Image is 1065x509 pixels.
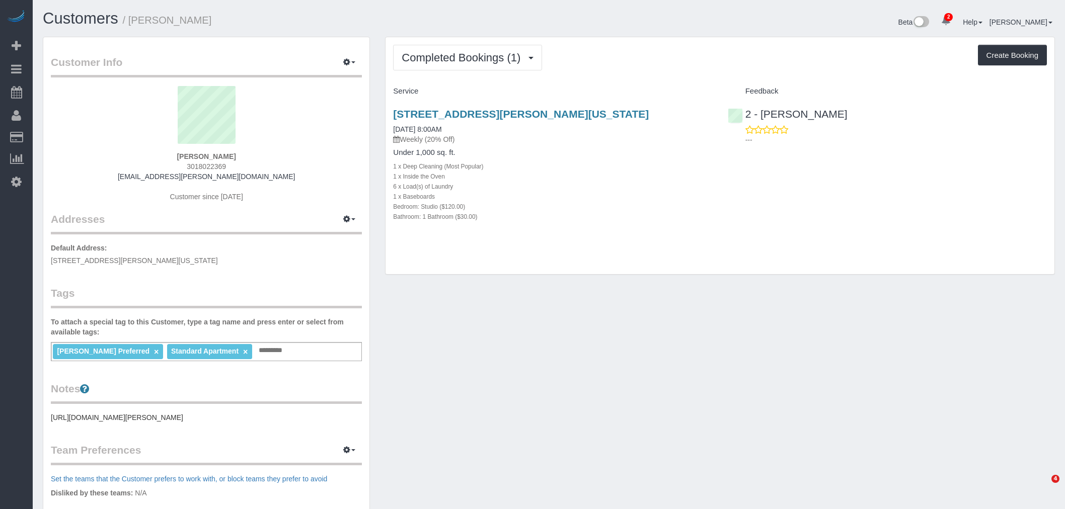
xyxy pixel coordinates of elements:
[170,193,243,201] span: Customer since [DATE]
[154,348,159,356] a: ×
[123,15,212,26] small: / [PERSON_NAME]
[393,134,712,144] p: Weekly (20% Off)
[43,10,118,27] a: Customers
[135,489,146,497] span: N/A
[898,18,930,26] a: Beta
[51,475,327,483] a: Set the teams that the Customer prefers to work with, or block teams they prefer to avoid
[6,10,26,24] img: Automaid Logo
[51,412,362,422] pre: [URL][DOMAIN_NAME][PERSON_NAME]
[1051,475,1059,483] span: 4
[51,381,362,404] legend: Notes
[912,16,929,29] img: New interface
[187,162,226,171] hm-ph: 3018022369
[51,317,362,337] label: To attach a special tag to this Customer, type a tag name and press enter or select from availabl...
[171,347,239,355] span: Standard Apartment
[1031,475,1055,499] iframe: Intercom live chat
[728,87,1047,96] h4: Feedback
[944,13,953,21] span: 2
[177,152,236,160] strong: [PERSON_NAME]
[393,163,483,170] small: 1 x Deep Cleaning (Most Popular)
[936,10,956,32] a: 2
[963,18,982,26] a: Help
[728,108,848,120] a: 2 - [PERSON_NAME]
[745,135,1047,145] p: ---
[393,108,649,120] a: [STREET_ADDRESS][PERSON_NAME][US_STATE]
[118,173,295,181] a: [EMAIL_ADDRESS][PERSON_NAME][DOMAIN_NAME]
[51,488,133,498] label: Disliked by these teams:
[393,148,712,157] h4: Under 1,000 sq. ft.
[990,18,1052,26] a: [PERSON_NAME]
[51,286,362,308] legend: Tags
[978,45,1047,66] button: Create Booking
[393,213,477,220] small: Bathroom: 1 Bathroom ($30.00)
[57,347,149,355] span: [PERSON_NAME] Preferred
[402,51,525,64] span: Completed Bookings (1)
[393,173,444,180] small: 1 x Inside the Oven
[51,243,107,253] label: Default Address:
[51,257,218,265] span: [STREET_ADDRESS][PERSON_NAME][US_STATE]
[393,45,542,70] button: Completed Bookings (1)
[393,125,441,133] a: [DATE] 8:00AM
[51,443,362,465] legend: Team Preferences
[393,183,453,190] small: 6 x Load(s) of Laundry
[393,193,435,200] small: 1 x Baseboards
[243,348,248,356] a: ×
[393,203,465,210] small: Bedroom: Studio ($120.00)
[393,87,712,96] h4: Service
[51,55,362,77] legend: Customer Info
